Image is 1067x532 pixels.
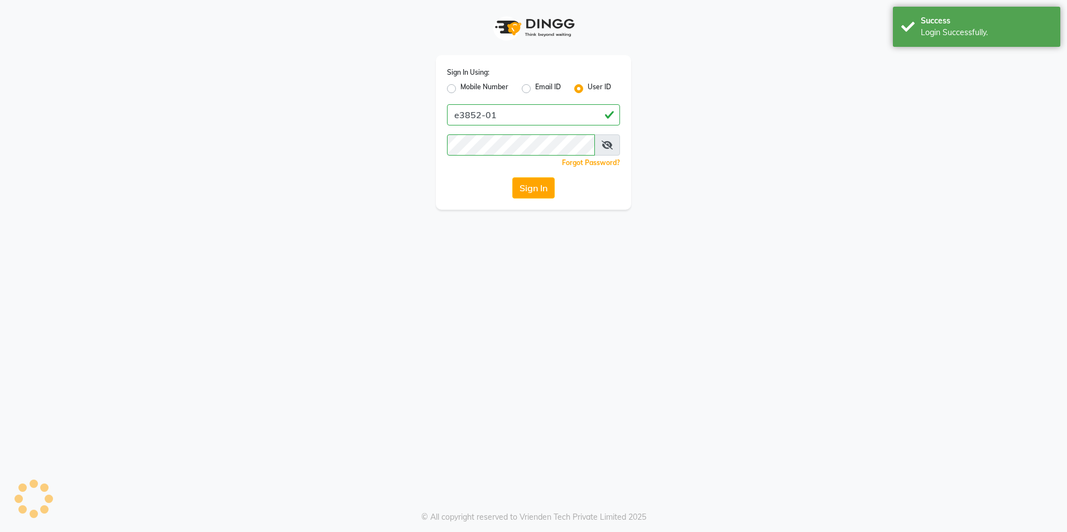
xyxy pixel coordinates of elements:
img: logo1.svg [489,11,578,44]
div: Login Successfully. [921,27,1052,38]
label: Email ID [535,82,561,95]
input: Username [447,134,595,156]
input: Username [447,104,620,125]
a: Forgot Password? [562,158,620,167]
label: User ID [588,82,611,95]
div: Success [921,15,1052,27]
button: Sign In [512,177,555,199]
label: Mobile Number [460,82,508,95]
label: Sign In Using: [447,67,489,78]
